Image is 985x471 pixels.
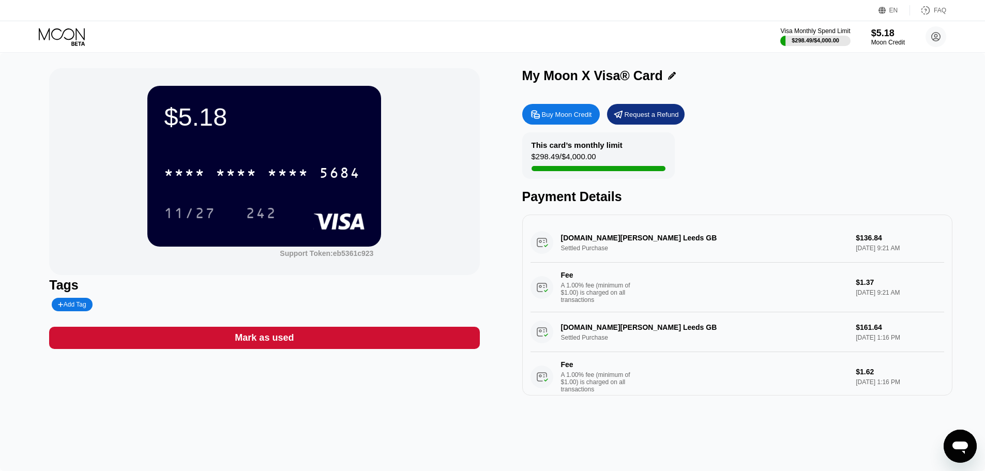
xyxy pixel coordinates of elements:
[780,27,850,35] div: Visa Monthly Spend Limit
[531,263,944,312] div: FeeA 1.00% fee (minimum of $1.00) is charged on all transactions$1.37[DATE] 9:21 AM
[164,206,216,223] div: 11/27
[532,152,596,166] div: $298.49 / $4,000.00
[531,352,944,402] div: FeeA 1.00% fee (minimum of $1.00) is charged on all transactions$1.62[DATE] 1:16 PM
[856,278,944,286] div: $1.37
[856,378,944,386] div: [DATE] 1:16 PM
[238,200,284,226] div: 242
[58,301,86,308] div: Add Tag
[561,371,639,393] div: A 1.00% fee (minimum of $1.00) is charged on all transactions
[280,249,373,257] div: Support Token:eb5361c923
[871,39,905,46] div: Moon Credit
[792,37,839,43] div: $298.49 / $4,000.00
[780,27,850,46] div: Visa Monthly Spend Limit$298.49/$4,000.00
[164,102,365,131] div: $5.18
[49,278,479,293] div: Tags
[871,28,905,39] div: $5.18
[49,327,479,349] div: Mark as used
[889,7,898,14] div: EN
[910,5,946,16] div: FAQ
[856,368,944,376] div: $1.62
[856,289,944,296] div: [DATE] 9:21 AM
[871,28,905,46] div: $5.18Moon Credit
[625,110,679,119] div: Request a Refund
[522,104,600,125] div: Buy Moon Credit
[561,282,639,303] div: A 1.00% fee (minimum of $1.00) is charged on all transactions
[280,249,373,257] div: Support Token: eb5361c923
[522,189,952,204] div: Payment Details
[246,206,277,223] div: 242
[52,298,92,311] div: Add Tag
[532,141,623,149] div: This card’s monthly limit
[607,104,685,125] div: Request a Refund
[319,166,360,183] div: 5684
[156,200,223,226] div: 11/27
[542,110,592,119] div: Buy Moon Credit
[235,332,294,344] div: Mark as used
[878,5,910,16] div: EN
[944,430,977,463] iframe: Кнопка запуска окна обмена сообщениями
[561,271,633,279] div: Fee
[934,7,946,14] div: FAQ
[561,360,633,369] div: Fee
[522,68,663,83] div: My Moon X Visa® Card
